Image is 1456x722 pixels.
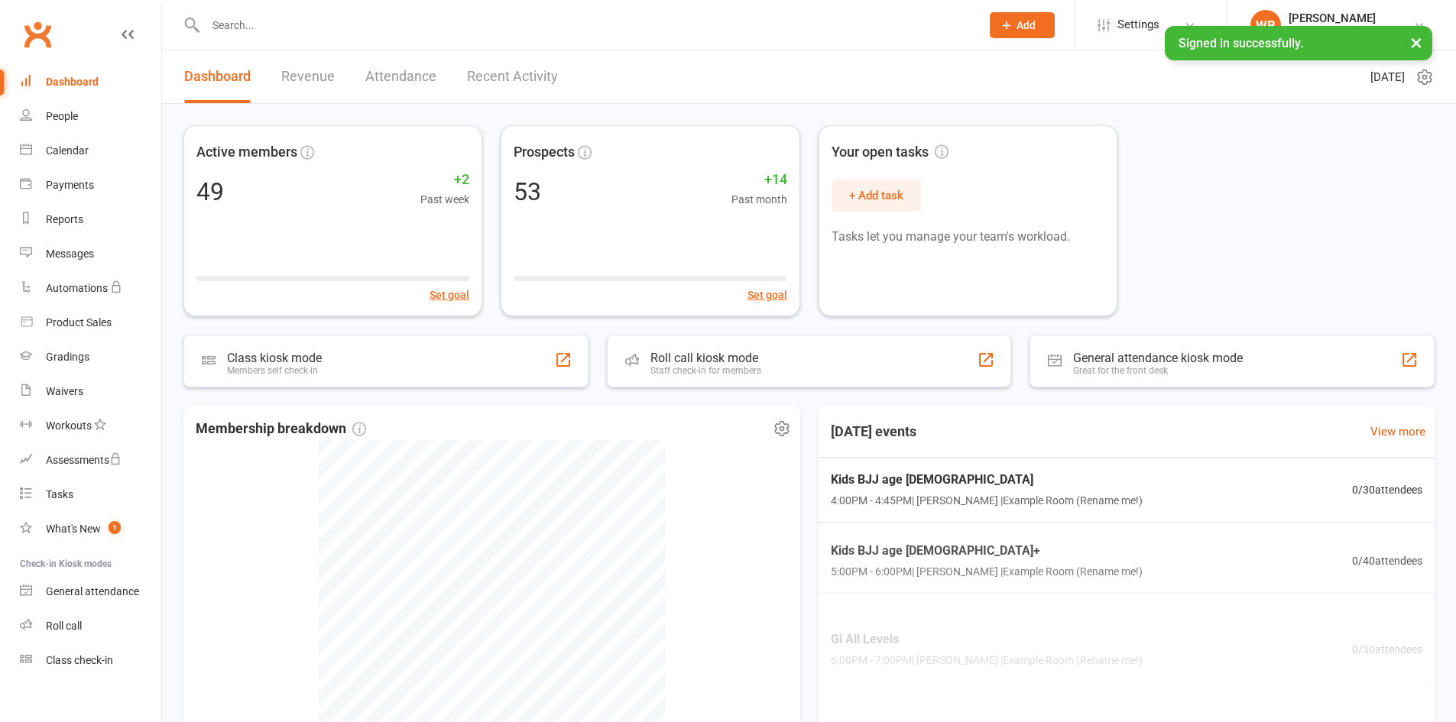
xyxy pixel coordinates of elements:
[1073,365,1243,376] div: Great for the front desk
[46,419,92,432] div: Workouts
[46,351,89,363] div: Gradings
[20,237,161,271] a: Messages
[831,652,1143,669] span: 6:00PM - 7:00PM | [PERSON_NAME] | Example Room (Rename me!)
[831,492,1143,509] span: 4:00PM - 4:45PM | [PERSON_NAME] | Example Room (Rename me!)
[46,523,101,535] div: What's New
[46,110,78,122] div: People
[819,418,929,445] h3: [DATE] events
[1179,36,1303,50] span: Signed in successfully.
[990,12,1055,38] button: Add
[20,134,161,168] a: Calendar
[46,144,89,157] div: Calendar
[20,168,161,202] a: Payments
[731,169,787,191] span: +14
[201,15,970,36] input: Search...
[832,180,921,212] button: + Add task
[420,191,469,208] span: Past week
[20,340,161,374] a: Gradings
[365,50,436,103] a: Attendance
[832,141,949,164] span: Your open tasks
[46,654,113,666] div: Class check-in
[747,287,787,303] button: Set goal
[46,179,94,191] div: Payments
[1073,351,1243,365] div: General attendance kiosk mode
[20,478,161,512] a: Tasks
[20,609,161,643] a: Roll call
[20,374,161,409] a: Waivers
[20,409,161,443] a: Workouts
[227,351,322,365] div: Class kiosk mode
[184,50,251,103] a: Dashboard
[46,385,83,397] div: Waivers
[46,76,99,88] div: Dashboard
[20,443,161,478] a: Assessments
[20,512,161,546] a: What's New1
[46,316,112,329] div: Product Sales
[196,418,366,440] span: Membership breakdown
[46,488,73,500] div: Tasks
[831,630,1143,649] span: Gi All Levels
[109,521,121,534] span: 1
[831,541,1143,561] span: Kids BJJ age [DEMOGRAPHIC_DATA]+
[514,141,575,164] span: Prospects
[1352,481,1422,498] span: 0 / 30 attendees
[46,454,122,466] div: Assessments
[831,563,1143,580] span: 5:00PM - 6:00PM | [PERSON_NAME] | Example Room (Rename me!)
[1370,68,1405,86] span: [DATE]
[1117,8,1159,42] span: Settings
[650,351,761,365] div: Roll call kiosk mode
[1017,19,1036,31] span: Add
[227,365,322,376] div: Members self check-in
[20,643,161,678] a: Class kiosk mode
[1250,10,1281,40] div: WB
[196,180,224,204] div: 49
[420,169,469,191] span: +2
[20,99,161,134] a: People
[831,702,1143,722] span: No Gi Intermediate
[650,365,761,376] div: Staff check-in for members
[1402,26,1430,59] button: ×
[1370,423,1425,441] a: View more
[831,470,1143,490] span: Kids BJJ age [DEMOGRAPHIC_DATA]
[20,65,161,99] a: Dashboard
[46,213,83,225] div: Reports
[1289,11,1382,25] div: [PERSON_NAME]
[46,282,108,294] div: Automations
[281,50,335,103] a: Revenue
[1352,552,1422,568] span: 0 / 40 attendees
[832,227,1104,247] p: Tasks let you manage your team's workload.
[196,141,297,164] span: Active members
[731,191,787,208] span: Past month
[20,271,161,306] a: Automations
[1352,640,1422,657] span: 0 / 30 attendees
[467,50,558,103] a: Recent Activity
[1289,25,1382,39] div: Control Martial Arts
[20,202,161,237] a: Reports
[20,575,161,609] a: General attendance kiosk mode
[46,248,94,260] div: Messages
[18,15,57,53] a: Clubworx
[430,287,469,303] button: Set goal
[514,180,541,204] div: 53
[20,306,161,340] a: Product Sales
[46,585,139,597] div: General attendance
[46,620,82,632] div: Roll call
